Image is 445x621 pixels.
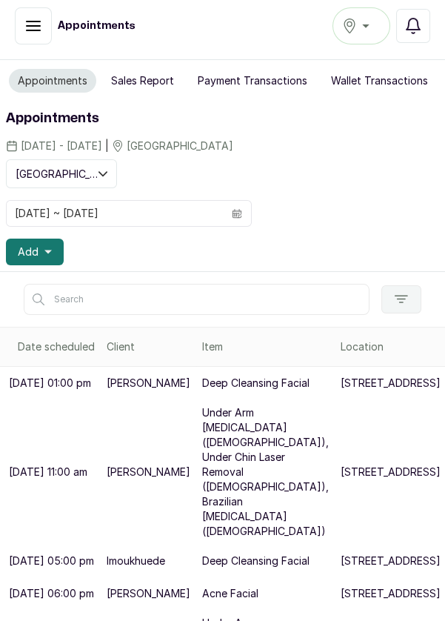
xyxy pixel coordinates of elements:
[9,376,91,391] p: [DATE] 01:00 pm
[107,465,190,479] p: [PERSON_NAME]
[24,284,369,315] input: Search
[6,239,64,265] button: Add
[9,586,94,601] p: [DATE] 06:00 pm
[202,586,258,601] p: Acne Facial
[341,554,441,568] p: [STREET_ADDRESS]
[202,339,329,354] div: Item
[9,554,94,568] p: [DATE] 05:00 pm
[18,245,39,259] span: Add
[202,554,310,568] p: Deep Cleansing Facial
[9,465,87,479] p: [DATE] 11:00 am
[202,376,310,391] p: Deep Cleansing Facial
[18,339,95,354] div: Date scheduled
[107,376,190,391] p: [PERSON_NAME]
[341,465,441,479] p: [STREET_ADDRESS]
[105,138,109,153] span: |
[202,405,329,539] p: Under Arm [MEDICAL_DATA] ([DEMOGRAPHIC_DATA]), Under Chin Laser Removal ([DEMOGRAPHIC_DATA]), Bra...
[189,69,316,93] button: Payment Transactions
[341,339,441,354] div: Location
[7,201,223,226] input: Select date
[341,376,441,391] p: [STREET_ADDRESS]
[58,19,135,33] h1: Appointments
[21,139,102,153] span: [DATE] - [DATE]
[107,554,165,568] p: Imoukhuede
[107,339,190,354] div: Client
[232,208,242,219] svg: calendar
[6,159,117,188] button: [GEOGRAPHIC_DATA]
[322,69,437,93] button: Wallet Transactions
[341,586,441,601] p: [STREET_ADDRESS]
[16,166,98,182] span: [GEOGRAPHIC_DATA]
[107,586,190,601] p: [PERSON_NAME]
[127,139,233,153] span: [GEOGRAPHIC_DATA]
[102,69,183,93] button: Sales Report
[6,108,439,129] h1: Appointments
[9,69,96,93] button: Appointments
